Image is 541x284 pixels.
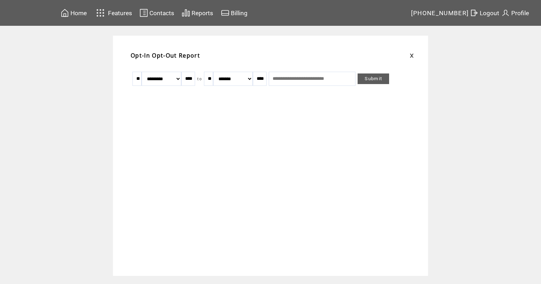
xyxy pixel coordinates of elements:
[182,8,190,17] img: chart.svg
[139,8,148,17] img: contacts.svg
[59,7,88,18] a: Home
[469,7,500,18] a: Logout
[149,10,174,17] span: Contacts
[93,6,133,20] a: Features
[70,10,87,17] span: Home
[108,10,132,17] span: Features
[511,10,529,17] span: Profile
[138,7,175,18] a: Contacts
[220,7,249,18] a: Billing
[181,7,214,18] a: Reports
[197,76,202,81] span: to
[61,8,69,17] img: home.svg
[411,10,469,17] span: [PHONE_NUMBER]
[131,52,200,59] span: Opt-In Opt-Out Report
[192,10,213,17] span: Reports
[470,8,478,17] img: exit.svg
[480,10,499,17] span: Logout
[94,7,107,19] img: features.svg
[358,73,389,84] a: Submit
[500,7,530,18] a: Profile
[231,10,247,17] span: Billing
[221,8,229,17] img: creidtcard.svg
[501,8,510,17] img: profile.svg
